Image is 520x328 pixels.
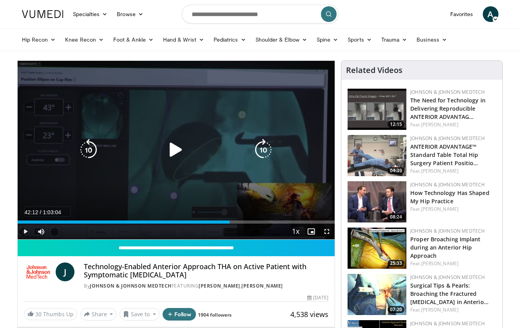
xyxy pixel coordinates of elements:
[120,308,159,321] button: Save to
[421,206,458,212] a: [PERSON_NAME]
[410,97,486,120] a: The Need for Technology in Delivering Reproducible ANTERIOR ADVANTAG…
[90,282,172,289] a: Johnson & Johnson MedTech
[348,228,406,269] img: c2781433-cb0f-499a-a98e-aed98ea12d41.150x105_q85_crop-smart_upscale.jpg
[348,89,406,130] img: 8c6faf1e-8306-450e-bfa8-1ed7e3dc016a.150x105_q85_crop-smart_upscale.jpg
[410,89,485,95] a: Johnson & Johnson MedTech
[412,32,452,47] a: Business
[483,6,498,22] a: A
[24,262,53,281] img: Johnson & Johnson MedTech
[348,89,406,130] a: 12:15
[25,209,38,215] span: 42:12
[80,308,117,321] button: Share
[410,181,485,188] a: Johnson & Johnson MedTech
[348,274,406,315] a: 07:20
[56,262,74,281] a: J
[410,168,496,175] div: Feat.
[348,181,406,222] a: 08:24
[312,32,343,47] a: Spine
[18,224,33,239] button: Play
[241,282,283,289] a: [PERSON_NAME]
[319,224,335,239] button: Fullscreen
[410,135,485,142] a: Johnson & Johnson MedTech
[303,224,319,239] button: Enable picture-in-picture mode
[43,209,61,215] span: 1:03:04
[388,260,404,267] span: 25:33
[410,306,496,313] div: Feat.
[33,224,49,239] button: Mute
[35,310,42,318] span: 30
[421,260,458,267] a: [PERSON_NAME]
[348,135,406,176] img: 4e94e8c7-d2b4-49e8-8fba-e1a366c14ccc.150x105_q85_crop-smart_upscale.jpg
[22,10,63,18] img: VuMedi Logo
[84,262,328,279] h4: Technology-Enabled Anterior Approach THA on Active Patient with Symptomatic [MEDICAL_DATA]
[388,121,404,128] span: 12:15
[112,6,148,22] a: Browse
[348,135,406,176] a: 04:39
[17,32,61,47] a: Hip Recon
[446,6,478,22] a: Favorites
[410,274,485,281] a: Johnson & Johnson MedTech
[410,143,478,167] a: ANTERIOR ADVANTAGE™ Standard Table Total Hip Surgery Patient Positio…
[307,294,328,301] div: [DATE]
[410,228,485,234] a: Johnson & Johnson MedTech
[346,66,402,75] h4: Related Videos
[209,32,251,47] a: Pediatrics
[410,320,485,327] a: Johnson & Johnson MedTech
[388,167,404,174] span: 04:39
[410,189,489,205] a: How Technology Has Shaped My Hip Practice
[18,220,335,224] div: Progress Bar
[343,32,377,47] a: Sports
[421,306,458,313] a: [PERSON_NAME]
[410,206,496,213] div: Feat.
[68,6,112,22] a: Specialties
[348,228,406,269] a: 25:33
[421,168,458,174] a: [PERSON_NAME]
[348,274,406,315] img: 7ca5f84c-edb2-46ec-a6aa-b15767115802.150x105_q85_crop-smart_upscale.jpg
[199,282,240,289] a: [PERSON_NAME]
[388,213,404,220] span: 08:24
[109,32,158,47] a: Foot & Ankle
[410,235,480,259] a: Proper Broaching Implant during an Anterior Hip Approach
[60,32,109,47] a: Knee Recon
[163,308,196,321] button: Follow
[198,312,232,318] a: 1904 followers
[40,209,42,215] span: /
[288,224,303,239] button: Playback Rate
[84,282,328,290] div: By FEATURING ,
[377,32,412,47] a: Trauma
[18,61,335,240] video-js: Video Player
[421,121,458,128] a: [PERSON_NAME]
[251,32,312,47] a: Shoulder & Elbow
[348,181,406,222] img: 4f89601f-10ac-488c-846b-2cd5de2e5d4c.150x105_q85_crop-smart_upscale.jpg
[182,5,339,24] input: Search topics, interventions
[410,260,496,267] div: Feat.
[388,306,404,313] span: 07:20
[290,310,328,319] span: 4,538 views
[410,282,489,306] a: Surgical Tips & Pearls: Broaching the Fractured [MEDICAL_DATA] in Anterio…
[158,32,209,47] a: Hand & Wrist
[410,121,496,128] div: Feat.
[24,308,77,320] a: 30 Thumbs Up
